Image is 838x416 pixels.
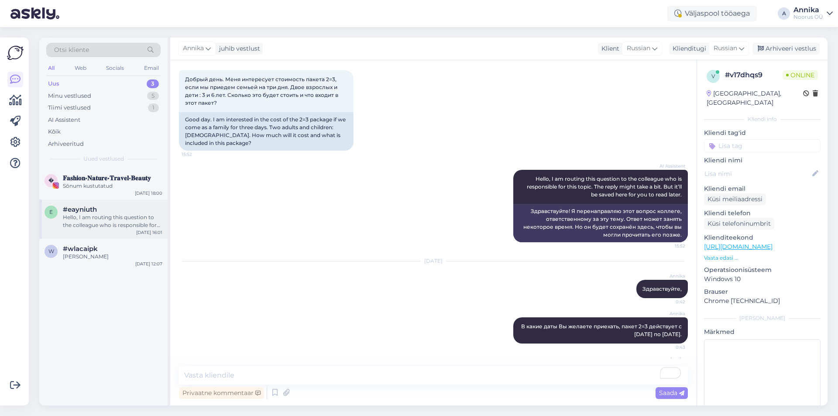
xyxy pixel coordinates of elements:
[63,213,162,229] div: Hello, I am routing this question to the colleague who is responsible for this topic. The reply m...
[48,79,59,88] div: Uus
[707,89,803,107] div: [GEOGRAPHIC_DATA], [GEOGRAPHIC_DATA]
[783,70,818,80] span: Online
[704,139,821,152] input: Lisa tag
[147,79,159,88] div: 3
[179,387,264,399] div: Privaatne kommentaar
[667,6,757,21] div: Väljaspool tööaega
[653,273,685,279] span: Annika
[49,209,53,215] span: e
[778,7,790,20] div: A
[513,204,688,242] div: Здравствуйте! Я перенаправляю этот вопрос коллеге, ответственному за эту тему. Ответ может занять...
[653,243,685,249] span: 15:52
[46,62,56,74] div: All
[48,92,91,100] div: Minu vestlused
[653,344,685,351] span: 0:43
[704,265,821,275] p: Operatsioonisüsteem
[793,7,833,21] a: AnnikaNoorus OÜ
[179,112,354,151] div: Good day. I am interested in the cost of the 2=3 package if we come as a family for three days. T...
[653,163,685,169] span: AI Assistent
[704,193,766,205] div: Küsi meiliaadressi
[48,140,84,148] div: Arhiveeritud
[704,218,774,230] div: Küsi telefoninumbrit
[527,175,683,198] span: Hello, I am routing this question to the colleague who is responsible for this topic. The reply m...
[73,62,88,74] div: Web
[653,356,685,362] span: Annika
[63,253,162,261] div: [PERSON_NAME]
[704,115,821,123] div: Kliendi info
[659,389,684,397] span: Saada
[216,44,260,53] div: juhib vestlust
[185,76,340,106] span: Добрый день. Меня интересует стоимость пакета 2=3, если мы приедем семьей на три дня. Двое взросл...
[642,285,682,292] span: Здравствуйте,
[83,155,124,163] span: Uued vestlused
[521,323,683,337] span: В какие даты Вы желаете приехать, пакет 2=3 действует с [DATE] по [DATE].
[63,245,98,253] span: #wlacaipk
[704,243,773,251] a: [URL][DOMAIN_NAME]
[653,299,685,305] span: 0:42
[725,70,783,80] div: # v17dhqs9
[704,209,821,218] p: Kliendi telefon
[135,261,162,267] div: [DATE] 12:07
[179,257,688,265] div: [DATE]
[704,254,821,262] p: Vaata edasi ...
[136,229,162,236] div: [DATE] 16:01
[793,14,823,21] div: Noorus OÜ
[704,287,821,296] p: Brauser
[704,184,821,193] p: Kliendi email
[704,296,821,306] p: Chrome [TECHNICAL_ID]
[7,45,24,61] img: Askly Logo
[704,233,821,242] p: Klienditeekond
[48,177,54,184] span: �
[182,151,214,158] span: 15:52
[142,62,161,74] div: Email
[704,128,821,138] p: Kliendi tag'id
[598,44,619,53] div: Klient
[63,206,97,213] span: #eayniuth
[48,116,80,124] div: AI Assistent
[669,44,706,53] div: Klienditugi
[48,127,61,136] div: Kõik
[135,190,162,196] div: [DATE] 18:00
[48,248,54,254] span: w
[793,7,823,14] div: Annika
[48,103,91,112] div: Tiimi vestlused
[752,43,820,55] div: Arhiveeri vestlus
[704,327,821,337] p: Märkmed
[147,92,159,100] div: 5
[704,156,821,165] p: Kliendi nimi
[148,103,159,112] div: 1
[63,174,151,182] span: 𝐅𝐚𝐬𝐡𝐢𝐨𝐧•𝐍𝐚𝐭𝐮𝐫𝐞•𝐓𝐫𝐚𝐯𝐞𝐥•𝐁𝐞𝐚𝐮𝐭𝐲
[54,45,89,55] span: Otsi kliente
[704,169,811,179] input: Lisa nimi
[704,314,821,322] div: [PERSON_NAME]
[63,182,162,190] div: Sõnum kustutatud
[711,73,715,79] span: v
[704,275,821,284] p: Windows 10
[653,310,685,317] span: Annika
[183,44,204,53] span: Annika
[714,44,737,53] span: Russian
[627,44,650,53] span: Russian
[179,366,688,385] textarea: To enrich screen reader interactions, please activate Accessibility in Grammarly extension settings
[104,62,126,74] div: Socials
